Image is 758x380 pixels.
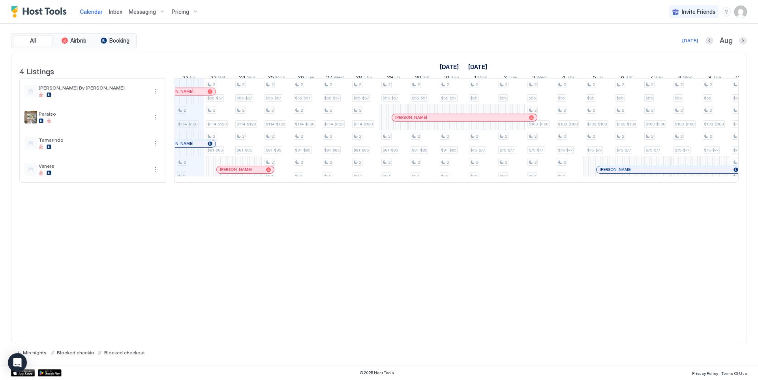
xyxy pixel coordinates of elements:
[210,74,217,82] span: 23
[151,112,160,122] button: More options
[530,73,549,84] a: September 3, 2025
[326,74,332,82] span: 27
[709,134,712,139] span: 2
[734,6,747,18] div: User profile
[563,108,566,113] span: 2
[213,134,215,139] span: 2
[616,148,631,153] span: $75-$77
[129,8,156,15] span: Messaging
[109,37,129,44] span: Booking
[505,160,507,165] span: 2
[558,174,565,179] span: $50
[560,73,578,84] a: September 4, 2025
[353,122,373,127] span: $114-$120
[558,95,565,101] span: $55
[300,160,303,165] span: 2
[739,37,747,45] button: Next month
[422,74,430,82] span: Sat
[190,74,195,82] span: Fri
[295,95,310,101] span: $55-$57
[19,65,54,77] span: 4 Listings
[360,370,394,375] span: © 2025 Host Tools
[334,74,344,82] span: Wed
[353,174,360,179] span: $52
[39,111,148,117] span: Paraiso
[499,174,507,179] span: $50
[161,89,193,94] span: [PERSON_NAME]
[237,73,257,84] a: August 24, 2025
[678,74,681,82] span: 8
[706,73,723,84] a: September 9, 2025
[359,134,361,139] span: 2
[713,74,721,82] span: Tue
[645,148,660,153] span: $75-$77
[616,122,636,127] span: $103-$108
[151,112,160,122] div: menu
[324,174,331,179] span: $52
[499,95,507,101] span: $55
[593,134,595,139] span: 2
[178,174,185,179] span: $52
[324,95,340,101] span: $55-$57
[295,148,310,153] span: $81-$85
[242,82,244,87] span: 2
[417,160,420,165] span: 2
[239,74,246,82] span: 24
[359,160,361,165] span: 2
[296,73,316,84] a: August 26, 2025
[682,37,698,44] div: [DATE]
[616,95,623,101] span: $55
[505,134,507,139] span: 2
[682,8,715,15] span: Invite Friends
[529,122,548,127] span: $103-$108
[502,73,519,84] a: September 2, 2025
[722,7,731,17] div: menu
[622,82,624,87] span: 2
[675,95,682,101] span: $55
[476,82,478,87] span: 2
[353,148,369,153] span: $81-$85
[161,141,193,146] span: [PERSON_NAME]
[622,108,624,113] span: 2
[236,122,256,127] span: $114-$120
[388,82,390,87] span: 2
[563,160,566,165] span: 2
[709,108,712,113] span: 2
[625,74,633,82] span: Sat
[38,369,62,376] div: Google Play Store
[709,82,712,87] span: 2
[207,95,223,101] span: $55-$57
[442,73,461,84] a: August 31, 2025
[692,371,718,376] span: Privacy Policy
[295,122,314,127] span: $114-$120
[593,74,596,82] span: 5
[324,122,343,127] span: $114-$120
[271,134,274,139] span: 2
[650,74,653,82] span: 7
[184,108,186,113] span: 2
[593,82,595,87] span: 2
[529,174,536,179] span: $50
[39,137,148,143] span: Tamarindo
[621,74,624,82] span: 6
[648,73,665,84] a: September 7, 2025
[622,134,624,139] span: 2
[529,148,543,153] span: $75-$77
[383,174,390,179] span: $52
[734,73,754,84] a: September 10, 2025
[363,74,372,82] span: Thu
[330,82,332,87] span: 2
[300,134,303,139] span: 2
[466,61,489,73] a: September 1, 2025
[534,134,537,139] span: 2
[441,95,456,101] span: $55-$57
[11,369,35,376] a: App Store
[450,74,459,82] span: Sun
[438,61,461,73] a: August 7, 2025
[151,86,160,96] div: menu
[395,115,427,120] span: [PERSON_NAME]
[447,82,449,87] span: 2
[151,139,160,148] div: menu
[271,108,274,113] span: 2
[95,35,135,46] button: Booking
